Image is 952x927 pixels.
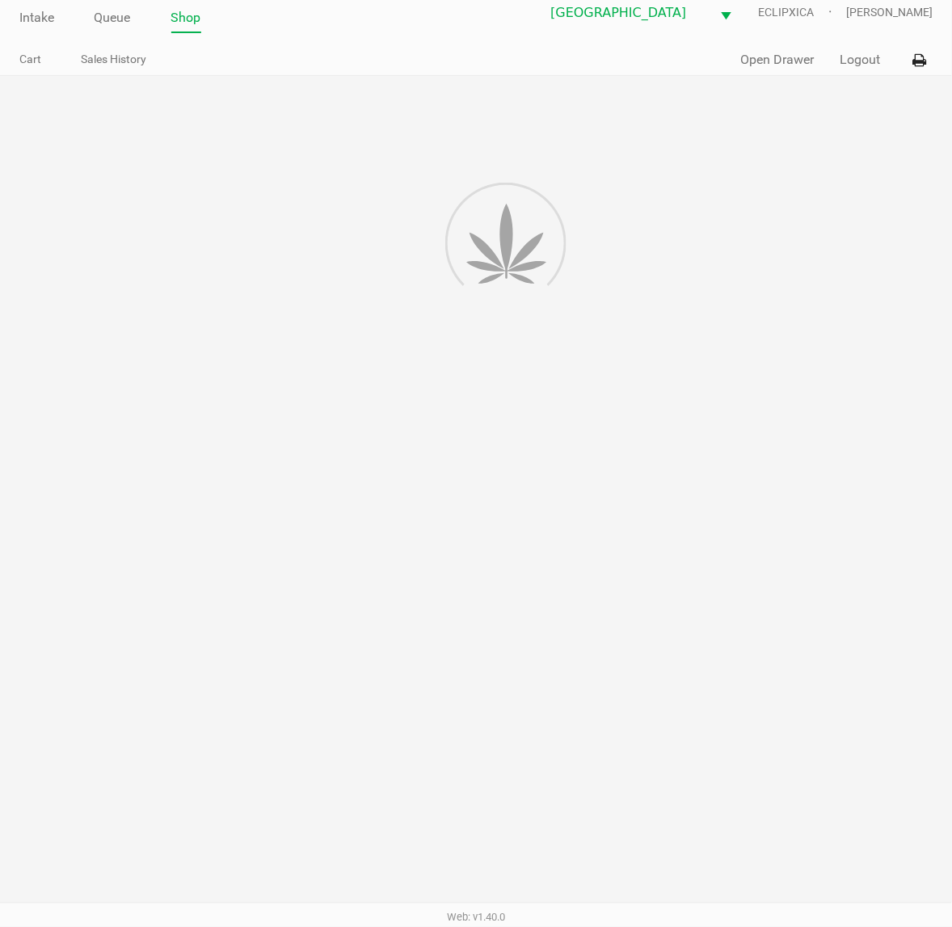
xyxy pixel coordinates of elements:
[95,6,131,29] a: Queue
[82,49,147,70] a: Sales History
[171,6,201,29] a: Shop
[550,3,701,23] span: [GEOGRAPHIC_DATA]
[846,4,933,21] span: [PERSON_NAME]
[740,50,814,70] button: Open Drawer
[19,6,54,29] a: Intake
[19,49,41,70] a: Cart
[447,912,505,924] span: Web: v1.40.0
[840,50,880,70] button: Logout
[758,4,846,21] span: ECLIPXICA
